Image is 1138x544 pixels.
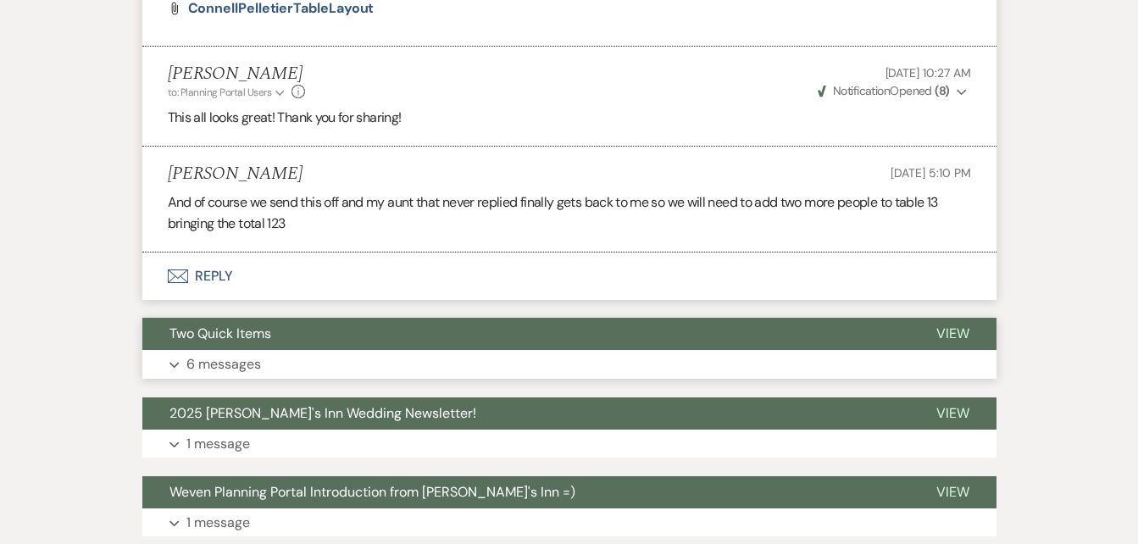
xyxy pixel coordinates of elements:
span: 2025 [PERSON_NAME]'s Inn Wedding Newsletter! [169,404,476,422]
a: ConnellPelletierTableLayout [188,2,375,15]
button: 1 message [142,508,996,537]
span: [DATE] 5:10 PM [891,165,970,180]
button: 2025 [PERSON_NAME]'s Inn Wedding Newsletter! [142,397,909,430]
button: 6 messages [142,350,996,379]
span: Notification [833,83,890,98]
h5: [PERSON_NAME] [168,64,306,85]
span: to: Planning Portal Users [168,86,272,99]
h5: [PERSON_NAME] [168,164,303,185]
button: Reply [142,253,996,300]
button: View [909,476,996,508]
span: View [936,483,969,501]
p: This all looks great! Thank you for sharing! [168,107,971,129]
span: Weven Planning Portal Introduction from [PERSON_NAME]'s Inn =) [169,483,575,501]
button: Two Quick Items [142,318,909,350]
strong: ( 8 ) [935,83,949,98]
button: to: Planning Portal Users [168,85,288,100]
span: View [936,404,969,422]
button: 1 message [142,430,996,458]
button: View [909,318,996,350]
p: 1 message [186,433,250,455]
p: 1 message [186,512,250,534]
span: View [936,325,969,342]
span: [DATE] 10:27 AM [885,65,971,80]
p: 6 messages [186,353,261,375]
span: Two Quick Items [169,325,271,342]
span: Opened [818,83,950,98]
p: And of course we send this off and my aunt that never replied finally gets back to me so we will ... [168,192,971,235]
button: View [909,397,996,430]
button: Weven Planning Portal Introduction from [PERSON_NAME]'s Inn =) [142,476,909,508]
button: NotificationOpened (8) [815,82,971,100]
